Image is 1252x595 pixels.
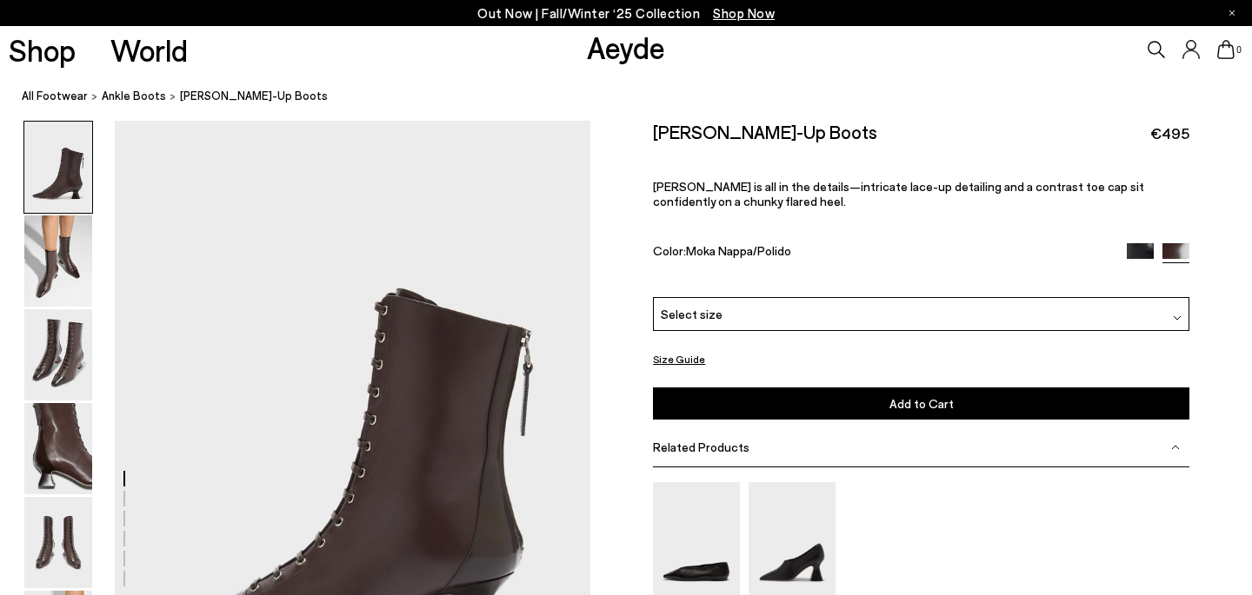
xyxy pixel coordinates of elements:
span: ankle boots [102,89,166,102]
a: 0 [1217,40,1235,59]
img: Gwen Lace-Up Boots - Image 1 [24,122,92,213]
a: Shop [9,35,76,65]
img: svg%3E [1173,314,1182,322]
span: 0 [1235,45,1243,55]
img: Gwen Lace-Up Boots - Image 2 [24,215,92,307]
button: Add to Cart [653,387,1189,420]
span: Related Products [653,440,749,454]
p: Out Now | Fall/Winter ‘25 Collection [477,3,775,24]
span: Navigate to /collections/new-in [713,5,775,21]
span: Moka Nappa/Polido [686,242,791,257]
a: ankle boots [102,87,166,105]
span: [PERSON_NAME]-Up Boots [180,87,328,105]
img: svg%3E [1171,443,1180,452]
img: Gwen Lace-Up Boots - Image 5 [24,497,92,588]
img: Gwen Lace-Up Boots - Image 4 [24,403,92,494]
button: Size Guide [653,348,705,370]
h2: [PERSON_NAME]-Up Boots [653,121,877,142]
a: All Footwear [22,87,88,105]
span: Select size [661,305,723,323]
img: Gwen Lace-Up Boots - Image 3 [24,309,92,400]
a: Aeyde [587,29,665,65]
nav: breadcrumb [22,73,1252,121]
span: Add to Cart [889,396,954,411]
div: Color: [653,242,1109,262]
a: World [110,35,188,65]
span: €495 [1150,122,1189,144]
p: [PERSON_NAME] is all in the details—intricate lace-up detailing and a contrast toe cap sit confid... [653,179,1189,208]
